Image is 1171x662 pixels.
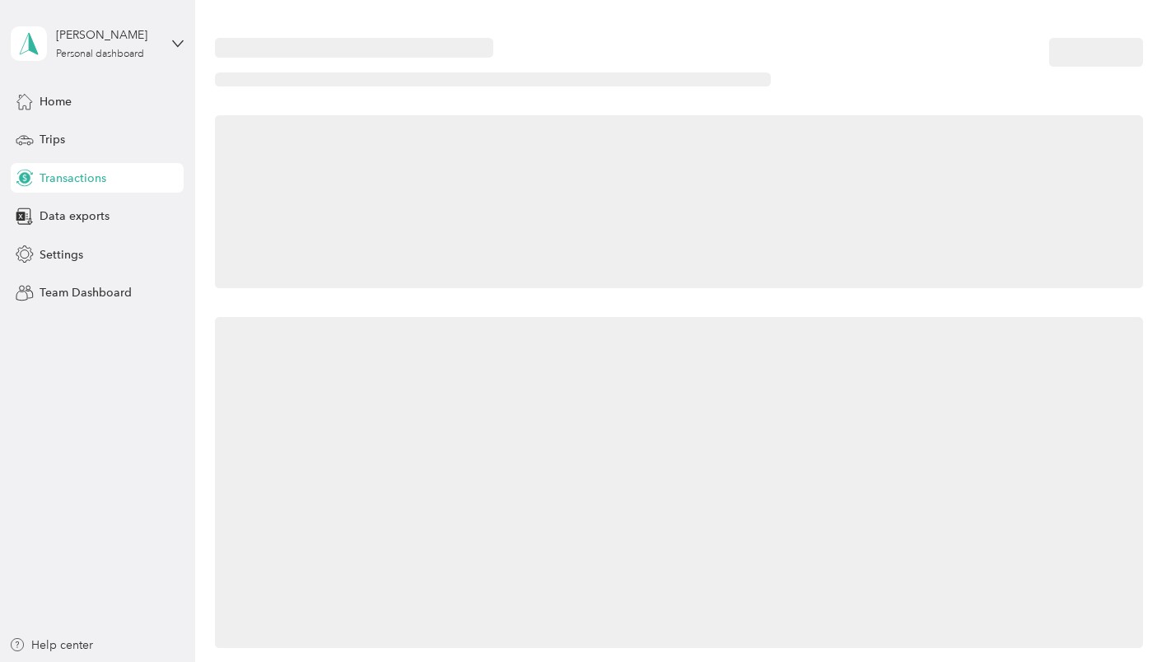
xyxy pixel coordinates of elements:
span: Trips [40,131,65,148]
div: [PERSON_NAME] [56,26,159,44]
button: Help center [9,636,93,654]
span: Home [40,93,72,110]
span: Settings [40,246,83,263]
div: Personal dashboard [56,49,144,59]
iframe: Everlance-gr Chat Button Frame [1079,570,1171,662]
span: Team Dashboard [40,284,132,301]
span: Data exports [40,207,110,225]
span: Transactions [40,170,106,187]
